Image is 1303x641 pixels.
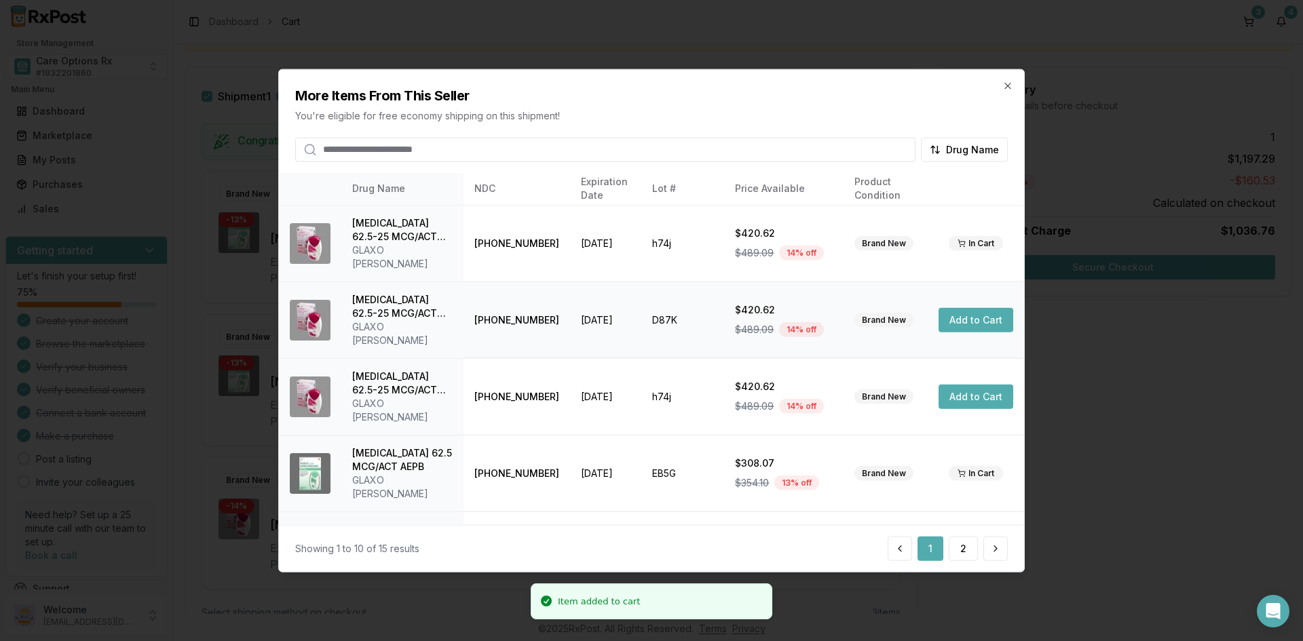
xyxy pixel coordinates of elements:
div: 13 % off [774,475,819,490]
div: [MEDICAL_DATA] 62.5 MCG/ACT AEPB [352,523,453,550]
div: Brand New [854,466,913,481]
th: Price Available [724,172,844,205]
button: 2 [949,537,978,561]
div: GLAXO [PERSON_NAME] [352,397,453,424]
div: $420.62 [735,380,833,393]
img: Anoro Ellipta 62.5-25 MCG/ACT AEPB [290,223,331,264]
td: [DATE] [570,205,641,281]
td: [DATE] [570,435,641,511]
img: Incruse Ellipta 62.5 MCG/ACT AEPB [290,453,331,494]
td: EB5G [641,435,724,511]
div: Showing 1 to 10 of 15 results [295,542,419,556]
span: $489.09 [735,323,774,336]
img: Anoro Ellipta 62.5-25 MCG/ACT AEPB [290,300,331,341]
h2: More Items From This Seller [295,85,1008,104]
span: Drug Name [946,142,999,156]
td: [PHONE_NUMBER] [464,358,570,435]
div: Brand New [854,236,913,251]
td: h74j [641,205,724,281]
div: In Cart [949,236,1003,251]
td: [PHONE_NUMBER] [464,205,570,281]
div: 14 % off [779,399,824,414]
td: [DATE] [570,358,641,435]
td: [PHONE_NUMBER] [464,281,570,358]
th: Drug Name [341,172,464,205]
div: 14 % off [779,322,824,337]
td: h74j [641,358,724,435]
td: D87K [641,281,724,358]
div: GLAXO [PERSON_NAME] [352,473,453,501]
div: [MEDICAL_DATA] 62.5 MCG/ACT AEPB [352,446,453,473]
div: In Cart [949,466,1003,481]
td: EB5G [641,511,724,588]
div: [MEDICAL_DATA] 62.5-25 MCG/ACT AEPB [352,293,453,320]
div: GLAXO [PERSON_NAME] [352,244,453,271]
div: $308.07 [735,457,833,470]
button: Drug Name [921,137,1008,161]
td: [PHONE_NUMBER] [464,511,570,588]
th: Expiration Date [570,172,641,205]
span: $354.10 [735,476,769,490]
th: Lot # [641,172,724,205]
div: GLAXO [PERSON_NAME] [352,320,453,347]
th: Product Condition [844,172,928,205]
div: 14 % off [779,246,824,260]
td: [DATE] [570,511,641,588]
div: $420.62 [735,227,833,240]
img: Anoro Ellipta 62.5-25 MCG/ACT AEPB [290,376,331,417]
span: $489.09 [735,246,774,260]
div: $420.62 [735,303,833,317]
td: [PHONE_NUMBER] [464,435,570,511]
div: [MEDICAL_DATA] 62.5-25 MCG/ACT AEPB [352,216,453,244]
div: Brand New [854,313,913,328]
button: 1 [918,537,943,561]
th: NDC [464,172,570,205]
td: [DATE] [570,281,641,358]
div: Brand New [854,389,913,404]
p: You're eligible for free economy shipping on this shipment! [295,109,1008,122]
span: $489.09 [735,400,774,413]
button: Add to Cart [939,385,1013,409]
div: [MEDICAL_DATA] 62.5-25 MCG/ACT AEPB [352,370,453,397]
button: Add to Cart [939,308,1013,332]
